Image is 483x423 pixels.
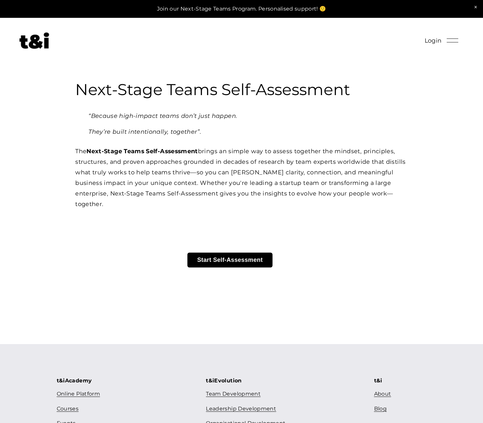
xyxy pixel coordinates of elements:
strong: t&iAcademy [57,377,92,384]
img: Future of Work Experts [19,32,49,49]
a: Blog [374,404,387,414]
a: About [374,389,391,399]
a: Login [425,35,442,46]
strong: Next-Stage Teams Self-Assessment [86,148,198,155]
p: The brings an simple way to assess together the mindset, principles, structures, and proven appro... [75,146,407,209]
h3: Next-Stage Teams Self-Assessment [75,80,407,100]
a: Team Development [206,389,261,399]
button: Start Self-Assessment [187,253,273,267]
strong: t&iEvolution [206,377,241,384]
em: They’re built intentionally, together”. [88,128,201,135]
a: Online Platform [57,389,100,399]
a: Courses [57,404,79,414]
a: Leadership Development [206,404,276,414]
em: “Because high-impact teams don’t just happen. [88,112,237,119]
strong: t&i [374,377,382,384]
